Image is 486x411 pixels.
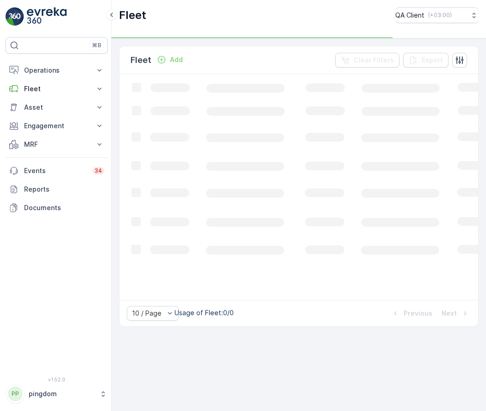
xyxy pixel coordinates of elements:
[6,180,108,199] a: Reports
[6,61,108,80] button: Operations
[170,55,183,64] p: Add
[119,8,146,23] p: Fleet
[153,54,187,65] button: Add
[395,11,424,20] p: QA Client
[6,117,108,135] button: Engagement
[6,135,108,154] button: MRF
[92,42,101,49] p: ⌘B
[403,53,449,68] button: Export
[354,56,394,65] p: Clear Filters
[404,309,432,318] p: Previous
[6,384,108,404] button: PPpingdom
[29,389,95,399] p: pingdom
[6,80,108,98] button: Fleet
[442,309,457,318] p: Next
[24,121,89,131] p: Engagement
[6,98,108,117] button: Asset
[6,7,24,26] img: logo
[335,53,399,68] button: Clear Filters
[395,7,479,23] button: QA Client(+03:00)
[24,140,89,149] p: MRF
[390,308,433,319] button: Previous
[422,56,443,65] p: Export
[24,84,89,93] p: Fleet
[27,7,67,26] img: logo_light-DOdMpM7g.png
[6,162,108,180] a: Events34
[441,308,471,319] button: Next
[24,103,89,112] p: Asset
[24,203,104,212] p: Documents
[8,386,23,401] div: PP
[428,12,452,19] p: ( +03:00 )
[6,377,108,382] span: v 1.52.0
[24,185,104,194] p: Reports
[131,54,151,67] p: Fleet
[6,199,108,217] a: Documents
[94,167,102,174] p: 34
[24,66,89,75] p: Operations
[24,166,87,175] p: Events
[174,308,234,318] p: Usage of Fleet : 0/0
